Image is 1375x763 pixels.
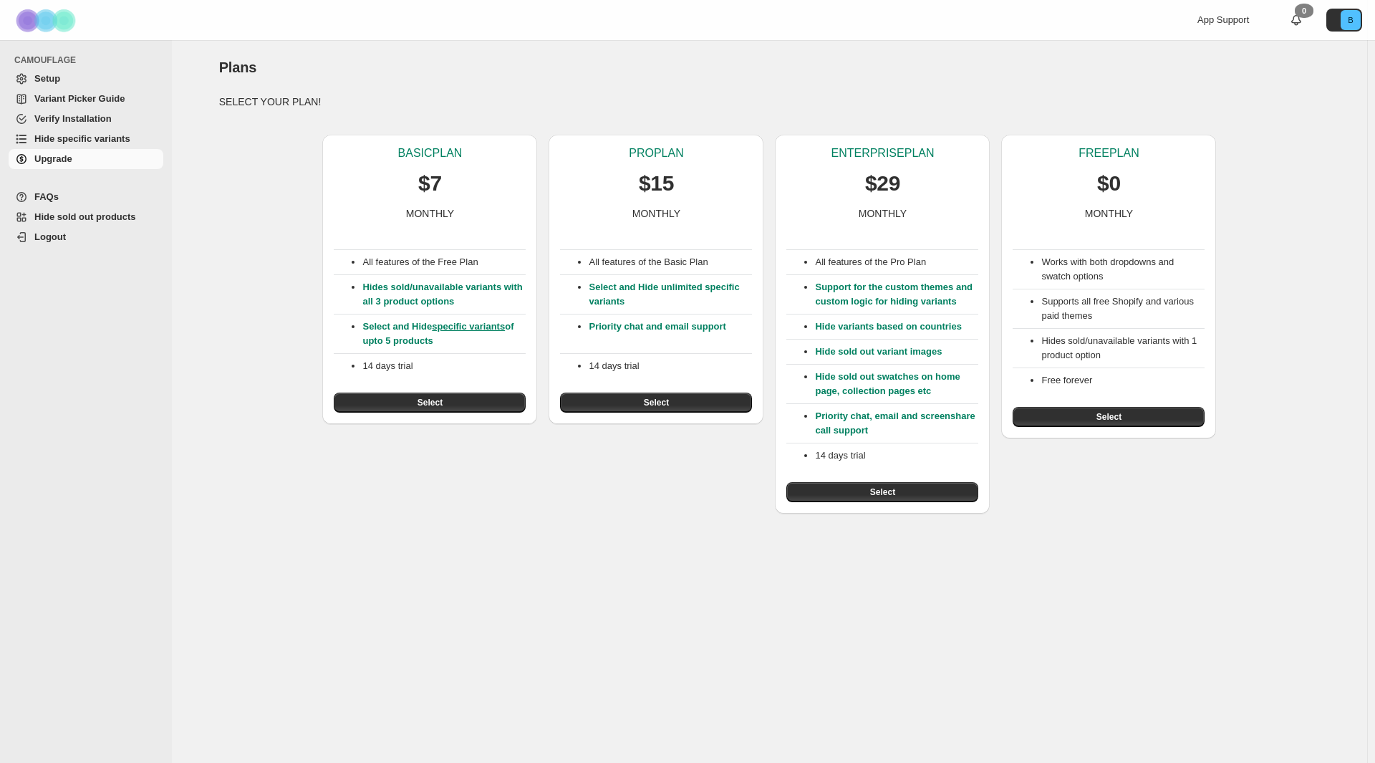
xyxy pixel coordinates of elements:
[406,206,454,221] p: MONTHLY
[9,89,163,109] a: Variant Picker Guide
[589,255,752,269] p: All features of the Basic Plan
[34,211,136,222] span: Hide sold out products
[644,397,669,408] span: Select
[9,149,163,169] a: Upgrade
[14,54,165,66] span: CAMOUFLAGE
[1041,294,1205,323] li: Supports all free Shopify and various paid themes
[1041,255,1205,284] li: Works with both dropdowns and swatch options
[34,153,72,164] span: Upgrade
[815,409,978,438] p: Priority chat, email and screenshare call support
[1079,146,1139,160] p: FREE PLAN
[34,113,112,124] span: Verify Installation
[34,191,59,202] span: FAQs
[398,146,463,160] p: BASIC PLAN
[34,93,125,104] span: Variant Picker Guide
[219,59,256,75] span: Plans
[9,207,163,227] a: Hide sold out products
[815,280,978,309] p: Support for the custom themes and custom logic for hiding variants
[1295,4,1313,18] div: 0
[334,393,526,413] button: Select
[9,109,163,129] a: Verify Installation
[9,187,163,207] a: FAQs
[362,320,526,348] p: Select and Hide of upto 5 products
[786,482,978,502] button: Select
[1085,206,1133,221] p: MONTHLY
[362,255,526,269] p: All features of the Free Plan
[815,370,978,398] p: Hide sold out swatches on home page, collection pages etc
[1041,373,1205,388] li: Free forever
[1348,16,1353,24] text: B
[589,280,752,309] p: Select and Hide unlimited specific variants
[1197,14,1249,25] span: App Support
[432,321,505,332] a: specific variants
[560,393,752,413] button: Select
[1341,10,1361,30] span: Avatar with initials B
[418,397,443,408] span: Select
[815,448,978,463] p: 14 days trial
[1326,9,1362,32] button: Avatar with initials B
[34,133,130,144] span: Hide specific variants
[639,169,674,198] p: $15
[589,359,752,373] p: 14 days trial
[362,359,526,373] p: 14 days trial
[815,320,978,334] p: Hide variants based on countries
[865,169,900,198] p: $29
[870,486,895,498] span: Select
[1013,407,1205,427] button: Select
[418,169,442,198] p: $7
[859,206,907,221] p: MONTHLY
[589,320,752,348] p: Priority chat and email support
[219,95,1321,109] p: SELECT YOUR PLAN!
[629,146,683,160] p: PRO PLAN
[1289,13,1303,27] a: 0
[1096,411,1121,423] span: Select
[9,227,163,247] a: Logout
[362,280,526,309] p: Hides sold/unavailable variants with all 3 product options
[815,255,978,269] p: All features of the Pro Plan
[1097,169,1121,198] p: $0
[11,1,83,40] img: Camouflage
[632,206,680,221] p: MONTHLY
[1041,334,1205,363] li: Hides sold/unavailable variants with 1 product option
[831,146,934,160] p: ENTERPRISE PLAN
[34,231,66,242] span: Logout
[815,345,978,359] p: Hide sold out variant images
[9,69,163,89] a: Setup
[34,73,60,84] span: Setup
[9,129,163,149] a: Hide specific variants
